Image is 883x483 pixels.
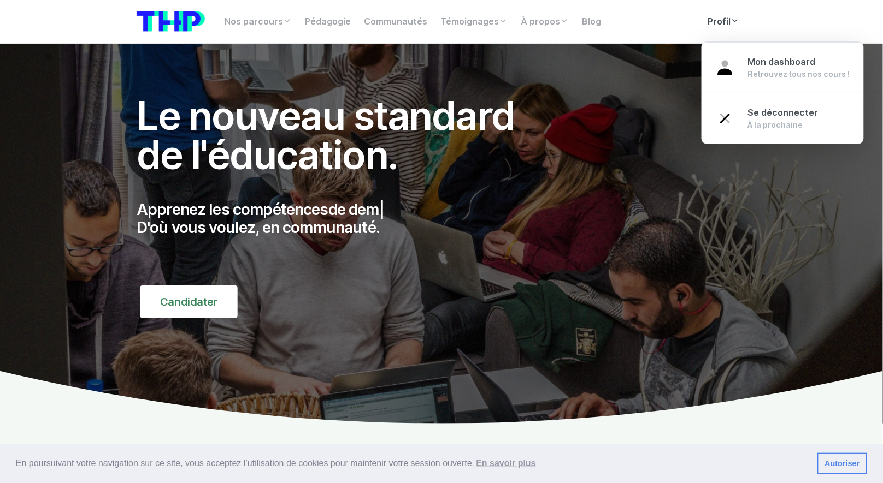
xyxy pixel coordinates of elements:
[702,42,863,93] a: Mon dashboard Retrouvez tous nos cours !
[702,11,746,33] a: Profil
[748,69,850,80] div: Retrouvez tous nos cours !
[328,200,379,219] span: de dem
[715,109,735,128] img: close-bfa29482b68dc59ac4d1754714631d55.svg
[16,455,809,472] span: En poursuivant votre navigation sur ce site, vous acceptez l’utilisation de cookies pour mainteni...
[748,57,816,67] span: Mon dashboard
[575,11,608,33] a: Blog
[748,108,819,118] span: Se déconnecter
[298,11,357,33] a: Pédagogie
[474,455,538,472] a: learn more about cookies
[434,11,514,33] a: Témoignages
[817,453,867,475] a: dismiss cookie message
[140,285,238,318] a: Candidater
[715,58,735,77] img: user-39a31b0fda3f6d0d9998f93cd6357590.svg
[748,120,819,130] div: À la prochaine
[218,11,298,33] a: Nos parcours
[379,200,384,219] span: |
[357,11,434,33] a: Communautés
[137,11,205,32] img: logo
[702,93,863,144] a: Se déconnecter À la prochaine
[137,201,539,237] p: Apprenez les compétences D'où vous voulez, en communauté.
[137,96,539,175] h1: Le nouveau standard de l'éducation.
[514,11,575,33] a: À propos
